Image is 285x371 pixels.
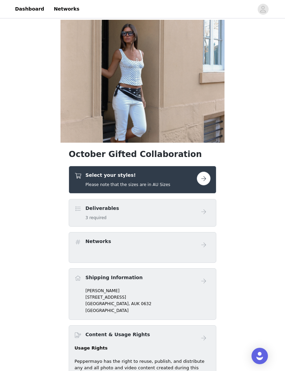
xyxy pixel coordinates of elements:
a: Networks [50,1,83,17]
div: Open Intercom Messenger [252,348,268,364]
p: [GEOGRAPHIC_DATA] [85,308,211,314]
span: AUK [131,301,140,306]
h4: Networks [85,238,111,245]
div: avatar [260,4,266,15]
img: campaign image [60,20,225,143]
h4: Content & Usage Rights [85,331,150,338]
div: Shipping Information [69,268,216,320]
p: [STREET_ADDRESS] [85,294,211,300]
span: 0632 [141,301,152,306]
div: Networks [69,232,216,263]
div: Deliverables [69,199,216,227]
strong: Usage Rights [74,345,108,351]
h4: Select your styles! [85,172,170,179]
h5: 3 required [85,215,119,221]
div: Select your styles! [69,166,216,194]
a: Dashboard [11,1,48,17]
span: [GEOGRAPHIC_DATA], [85,301,130,306]
h5: Please note that the sizes are in AU Sizes [85,182,170,188]
h4: Deliverables [85,205,119,212]
h4: Shipping Information [85,274,142,281]
h1: October Gifted Collaboration [69,148,216,160]
p: [PERSON_NAME] [85,288,211,294]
